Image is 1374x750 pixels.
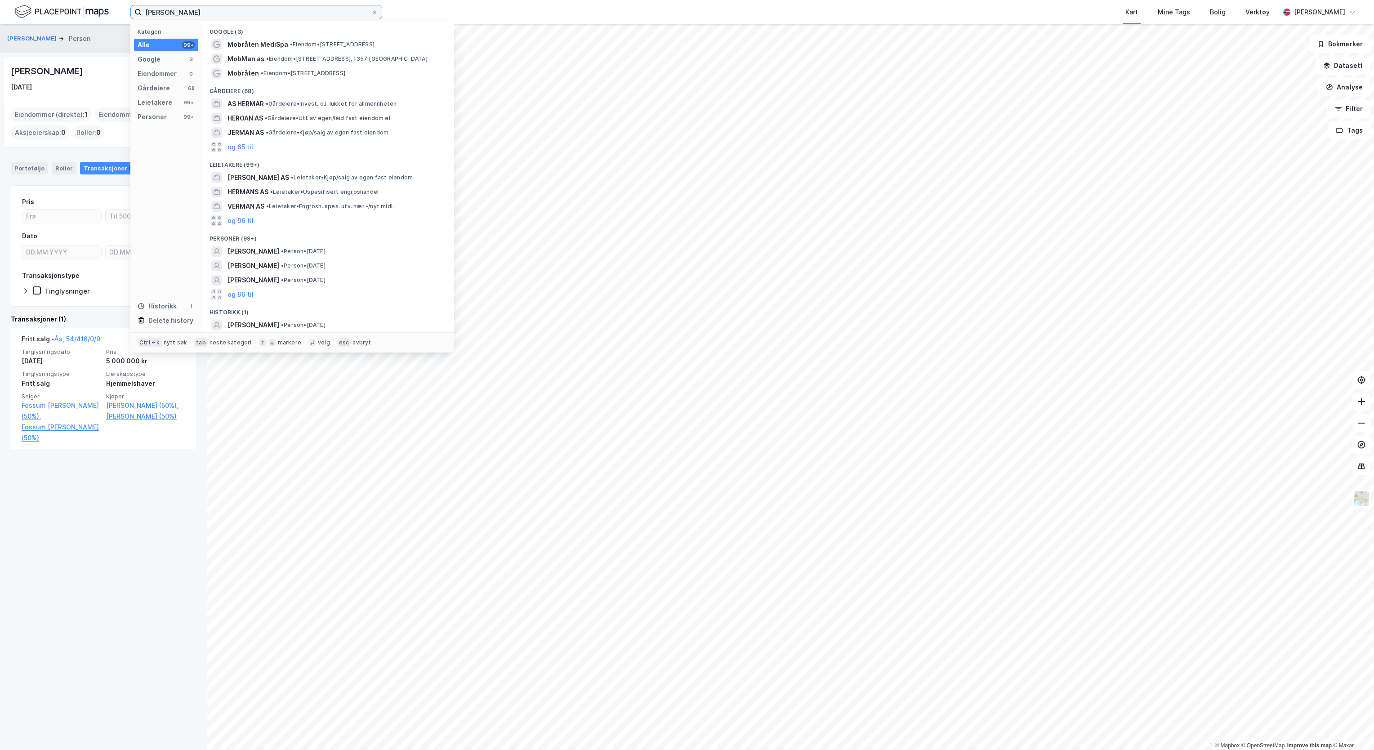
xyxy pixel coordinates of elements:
div: [PERSON_NAME] [11,64,85,78]
a: [PERSON_NAME] (50%) [106,411,185,422]
span: JERMAN AS [228,127,264,138]
span: Person • [DATE] [281,277,326,284]
span: 1 [85,109,88,120]
span: Eiendom • [STREET_ADDRESS] [261,70,345,77]
span: Pris [106,348,185,356]
div: 68 [187,85,195,92]
div: Portefølje [11,162,48,174]
span: Person • [DATE] [281,321,326,329]
div: Eiendommer (direkte) : [11,107,91,122]
input: Fra [22,210,101,223]
div: Google [138,54,161,65]
span: Eiendom • [STREET_ADDRESS], 1357 [GEOGRAPHIC_DATA] [266,55,428,62]
span: • [281,321,284,328]
button: Filter [1327,100,1370,118]
input: DD.MM.YYYY [22,246,101,259]
a: Fossum [PERSON_NAME] (50%) [22,422,101,443]
div: Transaksjonstype [22,270,80,281]
div: Leietakere (99+) [202,154,454,170]
span: Gårdeiere • Utl. av egen/leid fast eiendom el. [265,115,392,122]
button: og 96 til [228,215,254,226]
span: Eiendom • [STREET_ADDRESS] [290,41,375,48]
div: Historikk [138,301,177,312]
div: Kategori [138,28,198,35]
iframe: Chat Widget [1329,707,1374,750]
div: Aksjeeierskap : [11,125,69,140]
input: Til 5000000 [106,210,184,223]
span: HEROAN AS [228,113,263,124]
span: • [266,129,268,136]
div: esc [337,338,351,347]
button: Analyse [1318,78,1370,96]
span: • [281,248,284,254]
div: 1 [187,303,195,310]
div: Roller [52,162,76,174]
div: Gårdeiere (68) [202,80,454,97]
div: Google (3) [202,21,454,37]
div: 99+ [182,99,195,106]
span: VERMAN AS [228,201,264,212]
div: Mine Tags [1158,7,1190,18]
div: Kart [1125,7,1138,18]
div: Personer (99+) [202,228,454,244]
span: • [290,41,293,48]
span: Tinglysningsdato [22,348,101,356]
span: Person • [DATE] [281,248,326,255]
span: Mobråten MediSpa [228,39,288,50]
div: 99+ [182,41,195,49]
span: Selger [22,393,101,400]
div: Verktøy [1245,7,1270,18]
a: Fossum [PERSON_NAME] (50%), [22,400,101,422]
div: Eiendommer (Indirekte) : [95,107,182,122]
div: Gårdeiere [138,83,170,94]
div: Dato [22,231,37,241]
span: Leietaker • Engrosh. spes. utv. nær.-/nyt.midl. [266,203,394,210]
div: [DATE] [11,82,32,93]
a: Improve this map [1287,742,1332,749]
span: [PERSON_NAME] [228,275,279,286]
div: [PERSON_NAME] [1294,7,1345,18]
button: [PERSON_NAME] [7,34,58,43]
span: Tinglysningstype [22,370,101,378]
span: 0 [96,127,101,138]
a: Mapbox [1215,742,1240,749]
span: • [266,55,269,62]
button: og 65 til [228,142,253,152]
div: Kontrollprogram for chat [1329,707,1374,750]
span: AS HERMAR [228,98,264,109]
div: 3 [187,56,195,63]
button: og 96 til [228,289,254,300]
span: 0 [61,127,66,138]
input: DD.MM.YYYY [106,246,184,259]
span: Eierskapstype [106,370,185,378]
span: Person • [DATE] [281,262,326,269]
div: 1 [129,164,138,173]
span: Gårdeiere • Invest. o.l. lukket for allmennheten [266,100,397,107]
div: tab [194,338,208,347]
div: Historikk (1) [202,302,454,318]
button: Bokmerker [1310,35,1370,53]
span: Leietaker • Kjøp/salg av egen fast eiendom [291,174,413,181]
div: [DATE] [22,356,101,366]
a: Ås, 54/416/0/9 [54,335,100,343]
span: Mobråten [228,68,259,79]
div: Delete history [148,315,193,326]
div: markere [278,339,301,346]
div: Alle [138,40,150,50]
div: velg [318,339,330,346]
span: [PERSON_NAME] AS [228,172,289,183]
input: Søk på adresse, matrikkel, gårdeiere, leietakere eller personer [142,5,371,19]
div: avbryt [352,339,371,346]
div: Roller : [73,125,104,140]
span: • [265,115,268,121]
div: Pris [22,196,34,207]
span: [PERSON_NAME] [228,246,279,257]
div: nytt søk [164,339,187,346]
div: Transaksjoner (1) [11,314,196,325]
div: Fritt salg [22,378,101,389]
div: Bolig [1210,7,1226,18]
div: neste kategori [210,339,252,346]
div: Tinglysninger [45,287,90,295]
div: 0 [187,70,195,77]
a: [PERSON_NAME] (50%), [106,400,185,411]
